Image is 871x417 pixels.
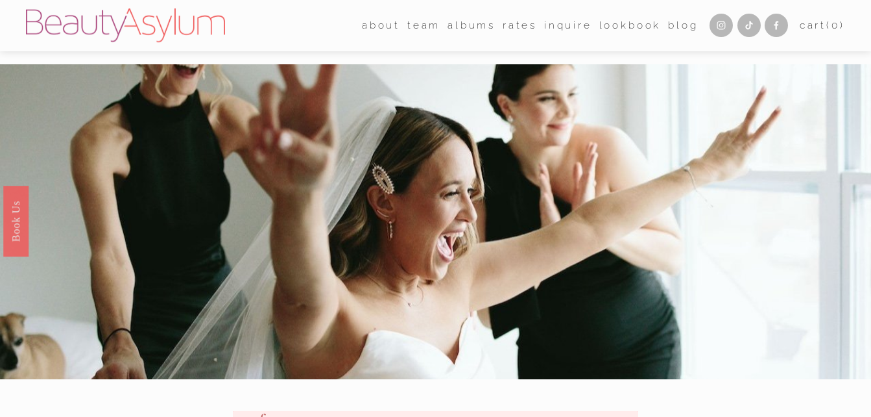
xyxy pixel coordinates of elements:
span: ( ) [826,19,845,31]
a: Instagram [710,14,733,37]
span: about [362,17,400,35]
a: Book Us [3,186,29,257]
a: folder dropdown [362,16,400,36]
span: 0 [831,19,840,31]
span: team [407,17,440,35]
a: Facebook [765,14,788,37]
img: Beauty Asylum | Bridal Hair &amp; Makeup Charlotte &amp; Atlanta [26,8,225,42]
a: 0 items in cart [800,17,845,35]
a: Rates [503,16,537,36]
a: TikTok [737,14,761,37]
a: Inquire [544,16,592,36]
a: Blog [668,16,698,36]
a: Lookbook [599,16,662,36]
a: albums [447,16,495,36]
a: folder dropdown [407,16,440,36]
